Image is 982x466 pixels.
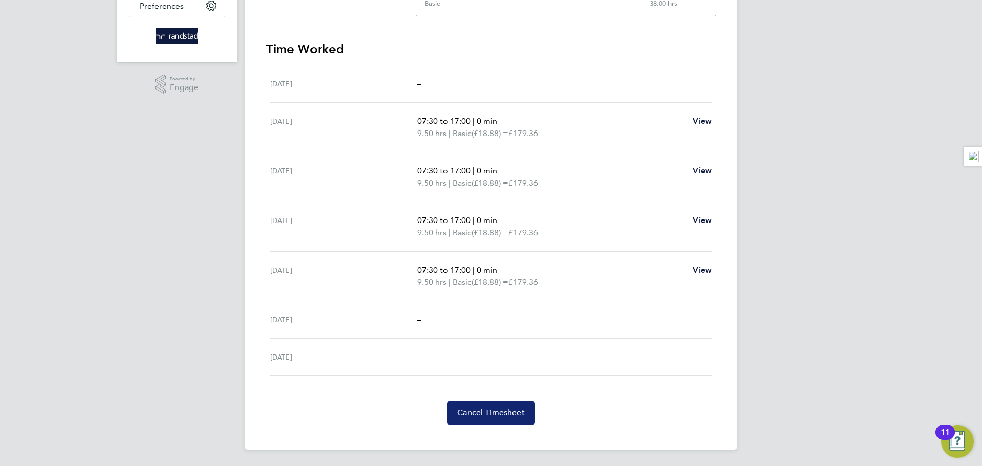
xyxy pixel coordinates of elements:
a: Powered byEngage [155,75,199,94]
span: View [693,116,712,126]
h3: Time Worked [266,41,716,57]
div: [DATE] [270,351,417,363]
span: – [417,352,421,362]
div: [DATE] [270,78,417,90]
span: – [417,79,421,88]
span: | [473,166,475,175]
span: View [693,265,712,275]
span: (£18.88) = [472,178,508,188]
span: 0 min [477,265,497,275]
span: | [473,265,475,275]
span: Basic [453,276,472,289]
span: 07:30 to 17:00 [417,166,471,175]
span: 9.50 hrs [417,178,447,188]
span: (£18.88) = [472,277,508,287]
span: Basic [453,177,472,189]
span: Cancel Timesheet [457,408,525,418]
div: [DATE] [270,314,417,326]
span: – [417,315,421,324]
a: View [693,214,712,227]
span: 0 min [477,116,497,126]
span: Powered by [170,75,198,83]
a: View [693,165,712,177]
div: [DATE] [270,115,417,140]
img: randstad-logo-retina.png [156,28,198,44]
span: £179.36 [508,128,538,138]
span: Preferences [140,1,184,11]
span: | [449,277,451,287]
span: 9.50 hrs [417,228,447,237]
div: [DATE] [270,214,417,239]
a: View [693,115,712,127]
span: £179.36 [508,228,538,237]
span: View [693,215,712,225]
button: Cancel Timesheet [447,401,535,425]
div: 11 [941,432,950,446]
span: £179.36 [508,178,538,188]
div: [DATE] [270,264,417,289]
span: (£18.88) = [472,128,508,138]
span: View [693,166,712,175]
span: | [449,128,451,138]
div: [DATE] [270,165,417,189]
span: £179.36 [508,277,538,287]
span: 07:30 to 17:00 [417,265,471,275]
span: Engage [170,83,198,92]
a: View [693,264,712,276]
span: 0 min [477,166,497,175]
span: Basic [453,227,472,239]
span: 07:30 to 17:00 [417,116,471,126]
span: | [449,178,451,188]
span: 9.50 hrs [417,277,447,287]
span: 0 min [477,215,497,225]
span: 9.50 hrs [417,128,447,138]
span: Basic [453,127,472,140]
span: | [473,116,475,126]
span: | [449,228,451,237]
span: | [473,215,475,225]
a: Go to home page [129,28,225,44]
button: Open Resource Center, 11 new notifications [941,425,974,458]
span: 07:30 to 17:00 [417,215,471,225]
span: (£18.88) = [472,228,508,237]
